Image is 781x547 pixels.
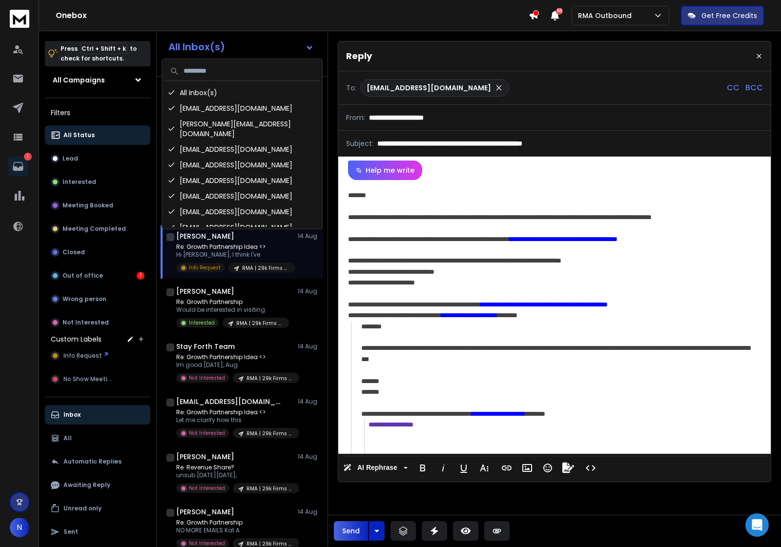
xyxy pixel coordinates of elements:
h1: [PERSON_NAME] [176,507,234,517]
p: 1 [24,153,32,161]
p: Unread only [63,505,102,512]
p: RMA | 29k Firms (General Team Info) [247,375,293,382]
p: Would be interested in visiting. [176,306,289,314]
p: RMA Outbound [578,11,636,20]
p: unsub [DATE][DATE], [176,471,293,479]
h1: Onebox [56,10,529,21]
p: RMA | 29k Firms (General Team Info) [247,430,293,437]
p: Re: Revenue Share? [176,464,293,471]
p: Interested [62,178,96,186]
div: Open Intercom Messenger [745,513,769,537]
p: Re: Growth Partnership [176,519,293,527]
p: CC [727,82,740,94]
p: Meeting Booked [62,202,113,209]
span: N [10,518,29,537]
div: [EMAIL_ADDRESS][DOMAIN_NAME] [164,204,320,220]
h1: Stay Forth Team [176,342,235,351]
p: Re: Growth Partnership Idea <> [176,243,293,251]
div: [PERSON_NAME][EMAIL_ADDRESS][DOMAIN_NAME] [164,116,320,142]
p: 14 Aug [298,287,320,295]
p: Not Interested [189,540,225,547]
p: Out of office [62,272,103,280]
div: [EMAIL_ADDRESS][DOMAIN_NAME] [164,188,320,204]
p: Info Request [189,264,221,271]
p: 14 Aug [298,508,320,516]
span: 50 [556,8,563,15]
p: Re: Growth Partnership Idea <> [176,353,293,361]
p: [EMAIL_ADDRESS][DOMAIN_NAME] [367,83,491,93]
p: Not Interested [62,319,109,326]
div: [EMAIL_ADDRESS][DOMAIN_NAME] [164,220,320,235]
p: 14 Aug [298,398,320,405]
button: Help me write [348,161,422,180]
p: 14 Aug [298,453,320,461]
p: Inbox [63,411,81,419]
button: Send [334,521,368,541]
p: Wrong person [62,295,106,303]
p: Re: Growth Partnership [176,298,289,306]
h3: Custom Labels [51,334,102,344]
p: Not Interested [189,485,225,492]
h1: [PERSON_NAME] [176,231,234,241]
button: Emoticons [538,458,557,478]
span: Ctrl + Shift + k [80,43,127,54]
p: Sent [63,528,78,536]
p: Get Free Credits [701,11,757,20]
p: RMA | 29k Firms (General Team Info) [247,485,293,492]
span: Info Request [63,352,102,360]
p: Reply [346,49,372,63]
div: 1 [137,272,144,280]
img: logo [10,10,29,28]
p: Hi [PERSON_NAME], I think I've [176,251,293,259]
span: No Show Meeting [63,375,115,383]
h1: [PERSON_NAME] [176,286,234,296]
div: [EMAIL_ADDRESS][DOMAIN_NAME] [164,173,320,188]
h1: [EMAIL_ADDRESS][DOMAIN_NAME] [176,397,284,406]
p: All [63,434,72,442]
p: BCC [745,82,763,94]
button: Signature [559,458,577,478]
p: NO MORE EMAILS Kat A. [176,527,293,534]
p: Closed [62,248,85,256]
p: Subject: [346,139,373,148]
p: Awaiting Reply [63,481,110,489]
p: Not Interested [189,374,225,382]
p: Press to check for shortcuts. [61,44,137,63]
p: RMA | 29k Firms (General Team Info) [242,264,289,272]
p: Automatic Replies [63,458,122,466]
div: All Inbox(s) [164,85,320,101]
div: [EMAIL_ADDRESS][DOMAIN_NAME] [164,142,320,157]
span: AI Rephrase [355,464,399,472]
p: All Status [63,131,95,139]
p: Re: Growth Partnership Idea <> [176,408,293,416]
p: Let me clarify how this [176,416,293,424]
div: [EMAIL_ADDRESS][DOMAIN_NAME] [164,157,320,173]
p: Im good [DATE], Aug [176,361,293,369]
h1: All Inbox(s) [168,42,225,52]
p: 14 Aug [298,232,320,240]
p: RMA | 29k Firms (General Team Info) [236,320,283,327]
h1: All Campaigns [53,75,105,85]
p: Interested [189,319,215,326]
h1: [PERSON_NAME] [176,452,234,462]
p: Meeting Completed [62,225,126,233]
button: Code View [581,458,600,478]
p: Lead [62,155,78,162]
p: From: [346,113,365,122]
div: [EMAIL_ADDRESS][DOMAIN_NAME] [164,101,320,116]
h3: Filters [45,106,150,120]
p: To: [346,83,356,93]
p: Not Interested [189,429,225,437]
p: 14 Aug [298,343,320,350]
